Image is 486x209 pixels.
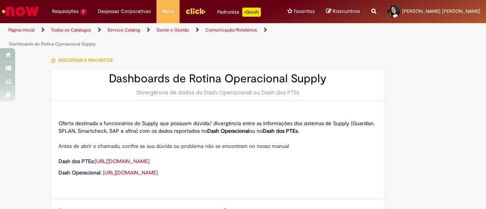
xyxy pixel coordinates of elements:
[51,27,91,33] a: Todos os Catálogos
[58,169,101,176] strong: Dash Operacional:
[58,89,377,96] div: Divergência de dados do Dash Operacional ou Dash dos PTEs
[103,169,158,176] a: [URL][DOMAIN_NAME]
[156,27,189,33] a: Gente e Gestão
[205,27,257,33] a: Comunicação/Relatórios
[50,52,117,68] button: Adicionar a Favoritos
[326,8,360,15] a: Rascunhos
[95,158,150,165] a: [URL][DOMAIN_NAME]
[58,120,375,134] span: Oferta destinada a funcionários do Supply que possuem dúvida/ divergência entre as informações do...
[52,8,79,15] span: Requisições
[217,8,261,17] div: Padroniza
[58,143,289,149] span: Antes de abrir o chamado, confira se sua dúvida ou problema não se encontram no nosso manual
[80,9,87,15] span: 7
[1,4,40,19] img: ServiceNow
[8,27,35,33] a: Página inicial
[162,8,174,15] span: More
[58,57,113,63] span: Adicionar a Favoritos
[333,8,360,15] span: Rascunhos
[207,127,249,134] strong: Dash Operacional
[98,8,151,15] span: Despesas Corporativas
[263,127,299,134] strong: Dash dos PTEs.
[6,23,318,51] ul: Trilhas de página
[185,5,206,17] img: click_logo_yellow_360x200.png
[107,27,140,33] a: Service Catalog
[58,158,95,165] strong: Dash dos PTEs:
[242,8,261,17] p: +GenAi
[58,72,377,85] h2: Dashboards de Rotina Operacional Supply
[9,41,96,47] a: Dashboards de Rotina Operacional Supply
[402,8,480,14] span: [PERSON_NAME] [PERSON_NAME]
[294,8,315,15] span: Favoritos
